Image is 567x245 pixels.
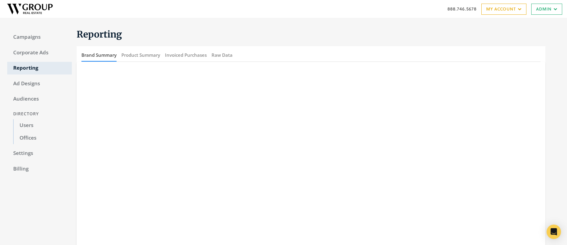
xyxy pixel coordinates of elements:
[7,108,72,119] div: Directory
[7,47,72,59] a: Corporate Ads
[7,62,72,74] a: Reporting
[7,93,72,105] a: Audiences
[212,49,233,62] button: Raw Data
[7,163,72,175] a: Billing
[447,6,477,12] a: 888.746.5678
[13,132,72,144] a: Offices
[121,49,160,62] button: Product Summary
[13,119,72,132] a: Users
[481,4,526,15] a: My Account
[165,49,207,62] button: Invoiced Purchases
[7,147,72,160] a: Settings
[77,29,545,40] h1: Reporting
[7,77,72,90] a: Ad Designs
[7,31,72,44] a: Campaigns
[5,2,55,17] img: Adwerx
[531,4,562,15] a: Admin
[81,49,117,62] button: Brand Summary
[547,225,561,239] div: Open Intercom Messenger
